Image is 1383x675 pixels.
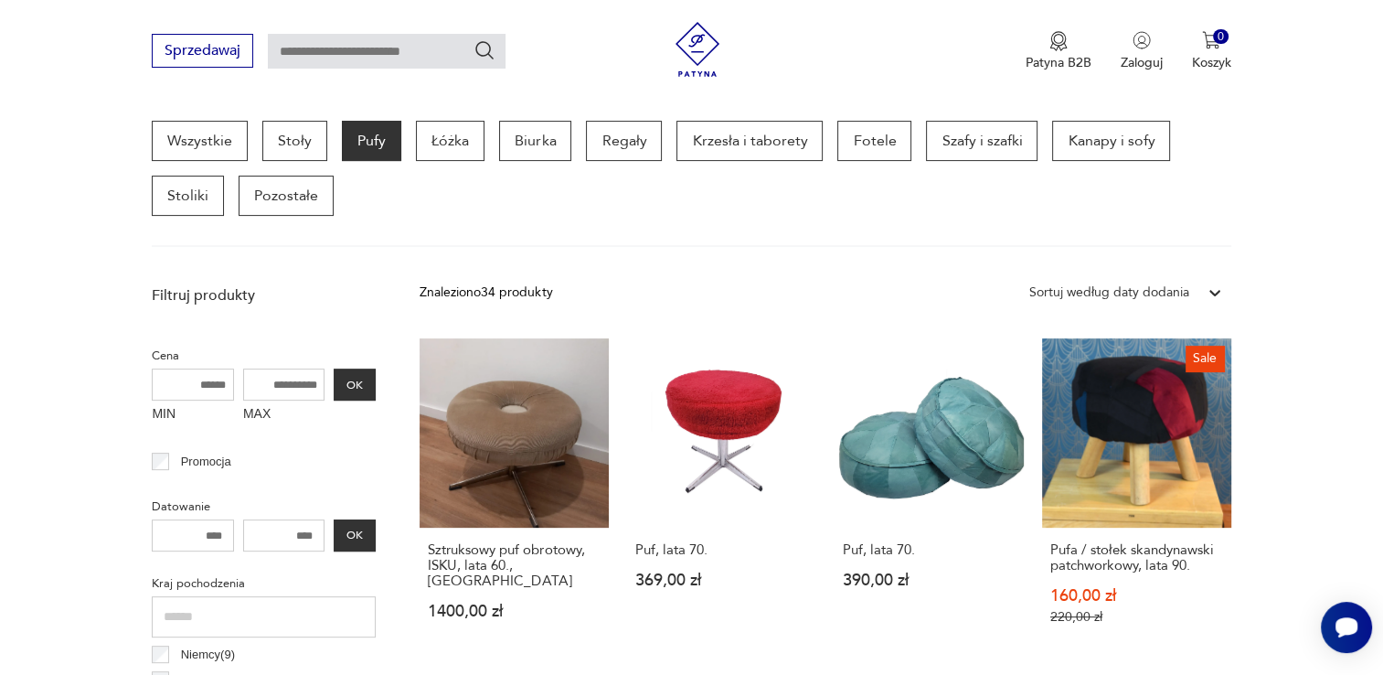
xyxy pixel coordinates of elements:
[843,573,1016,588] p: 390,00 zł
[1321,602,1372,653] iframe: Smartsupp widget button
[152,573,376,594] p: Kraj pochodzenia
[635,573,808,588] p: 369,00 zł
[239,176,334,216] a: Pozostałe
[1213,29,1229,45] div: 0
[152,121,248,161] a: Wszystkie
[152,46,253,59] a: Sprzedawaj
[1049,31,1068,51] img: Ikona medalu
[342,121,401,161] a: Pufy
[1026,54,1091,71] p: Patyna B2B
[1050,588,1223,604] p: 160,00 zł
[1052,121,1170,161] a: Kanapy i sofy
[627,338,816,660] a: Puf, lata 70.Puf, lata 70.369,00 zł
[152,34,253,68] button: Sprzedawaj
[152,176,224,216] a: Stoliki
[181,452,231,472] p: Promocja
[420,283,552,303] div: Znaleziono 34 produkty
[1121,31,1163,71] button: Zaloguj
[670,22,725,77] img: Patyna - sklep z meblami i dekoracjami vintage
[152,285,376,305] p: Filtruj produkty
[499,121,571,161] a: Biurka
[835,338,1024,660] a: Puf, lata 70.Puf, lata 70.390,00 zł
[152,401,234,430] label: MIN
[926,121,1037,161] a: Szafy i szafki
[181,645,235,665] p: Niemcy ( 9 )
[635,542,808,558] h3: Puf, lata 70.
[1042,338,1231,660] a: SalePufa / stołek skandynawski patchworkowy, lata 90.Pufa / stołek skandynawski patchworkowy, lat...
[262,121,327,161] a: Stoły
[1192,31,1231,71] button: 0Koszyk
[1026,31,1091,71] a: Ikona medaluPatyna B2B
[837,121,911,161] a: Fotele
[420,338,609,660] a: Sztruksowy puf obrotowy, ISKU, lata 60., FinlandiaSztruksowy puf obrotowy, ISKU, lata 60., [GEOGR...
[1050,609,1223,625] p: 220,00 zł
[334,369,376,401] button: OK
[1050,542,1223,573] h3: Pufa / stołek skandynawski patchworkowy, lata 90.
[243,401,325,430] label: MAX
[428,604,601,619] p: 1400,00 zł
[428,542,601,589] h3: Sztruksowy puf obrotowy, ISKU, lata 60., [GEOGRAPHIC_DATA]
[152,497,376,517] p: Datowanie
[152,346,376,366] p: Cena
[1029,283,1189,303] div: Sortuj według daty dodania
[416,121,484,161] a: Łóżka
[1133,31,1151,49] img: Ikonka użytkownika
[1026,31,1091,71] button: Patyna B2B
[1121,54,1163,71] p: Zaloguj
[676,121,823,161] a: Krzesła i taborety
[473,39,495,61] button: Szukaj
[586,121,662,161] a: Regały
[1192,54,1231,71] p: Koszyk
[843,542,1016,558] h3: Puf, lata 70.
[334,520,376,552] button: OK
[1202,31,1220,49] img: Ikona koszyka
